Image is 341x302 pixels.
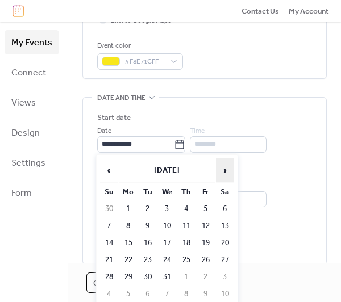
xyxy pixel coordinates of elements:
td: 8 [119,218,138,234]
th: Sa [216,184,234,200]
td: 1 [177,269,196,285]
td: 22 [119,252,138,268]
button: Cancel [86,272,130,293]
td: 16 [139,235,157,251]
th: [DATE] [119,158,215,183]
span: Connect [11,64,46,82]
td: 12 [197,218,215,234]
td: 26 [197,252,215,268]
td: 4 [177,201,196,217]
th: We [158,184,176,200]
span: Design [11,124,40,142]
a: My Account [289,5,328,16]
td: 14 [100,235,118,251]
td: 9 [197,286,215,302]
span: Cancel [93,278,123,289]
td: 1 [119,201,138,217]
span: My Account [289,6,328,17]
td: 10 [216,286,234,302]
a: My Events [5,30,59,54]
th: Su [100,184,118,200]
div: Event color [97,40,181,52]
td: 19 [197,235,215,251]
td: 9 [139,218,157,234]
td: 20 [216,235,234,251]
td: 5 [197,201,215,217]
td: 25 [177,252,196,268]
td: 3 [216,269,234,285]
span: Views [11,94,36,112]
td: 18 [177,235,196,251]
a: Settings [5,150,59,175]
span: Contact Us [242,6,279,17]
a: Design [5,120,59,145]
td: 23 [139,252,157,268]
span: Link to Google Maps [111,15,172,27]
span: #F8E71CFF [124,56,165,68]
a: Form [5,181,59,205]
td: 3 [158,201,176,217]
th: Fr [197,184,215,200]
td: 7 [100,218,118,234]
td: 7 [158,286,176,302]
span: ‹ [101,159,118,182]
td: 30 [139,269,157,285]
td: 6 [216,201,234,217]
td: 4 [100,286,118,302]
img: logo [13,5,24,17]
span: Date [97,125,111,137]
a: Views [5,90,59,115]
td: 11 [177,218,196,234]
td: 2 [197,269,215,285]
span: Time [190,125,205,137]
th: Tu [139,184,157,200]
span: Form [11,184,32,202]
td: 6 [139,286,157,302]
span: Date and time [97,92,145,103]
span: Settings [11,154,45,172]
a: Connect [5,60,59,85]
td: 8 [177,286,196,302]
a: Contact Us [242,5,279,16]
td: 21 [100,252,118,268]
td: 13 [216,218,234,234]
td: 5 [119,286,138,302]
td: 31 [158,269,176,285]
span: › [217,159,234,182]
span: My Events [11,34,52,52]
td: 29 [119,269,138,285]
div: Start date [97,112,131,123]
td: 17 [158,235,176,251]
td: 10 [158,218,176,234]
td: 30 [100,201,118,217]
td: 15 [119,235,138,251]
th: Th [177,184,196,200]
td: 2 [139,201,157,217]
td: 27 [216,252,234,268]
td: 24 [158,252,176,268]
th: Mo [119,184,138,200]
td: 28 [100,269,118,285]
